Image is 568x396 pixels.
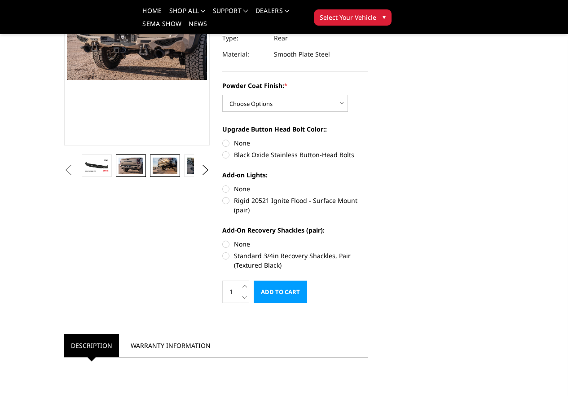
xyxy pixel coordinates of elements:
label: None [222,184,368,194]
a: Dealers [255,8,290,21]
label: Add-on Lights: [222,170,368,180]
button: Next [198,163,212,177]
img: 2021-2024 Ram 1500 TRX - Freedom Series - Rear Bumper [84,159,109,172]
label: None [222,138,368,148]
a: News [189,21,207,34]
img: 2021-2024 Ram 1500 TRX - Freedom Series - Rear Bumper [153,158,177,174]
a: Description [64,334,119,357]
label: Add-On Recovery Shackles (pair): [222,225,368,235]
dd: Rear [274,30,288,46]
a: Home [142,8,162,21]
button: Select Your Vehicle [314,9,392,26]
input: Add to Cart [254,281,307,303]
img: 2021-2024 Ram 1500 TRX - Freedom Series - Rear Bumper [119,158,143,174]
label: Upgrade Button Head Bolt Color:: [222,124,368,134]
img: 2021-2024 Ram 1500 TRX - Freedom Series - Rear Bumper [187,158,211,174]
a: Support [213,8,248,21]
label: Powder Coat Finish: [222,81,368,90]
span: Select Your Vehicle [320,13,376,22]
span: ▾ [383,12,386,22]
dt: Type: [222,30,267,46]
dd: Smooth Plate Steel [274,46,330,62]
label: Rigid 20521 Ignite Flood - Surface Mount (pair) [222,196,368,215]
a: SEMA Show [142,21,181,34]
a: shop all [169,8,206,21]
button: Previous [62,163,75,177]
a: Warranty Information [124,334,217,357]
label: None [222,239,368,249]
label: Black Oxide Stainless Button-Head Bolts [222,150,368,159]
dt: Material: [222,46,267,62]
label: Standard 3/4in Recovery Shackles, Pair (Textured Black) [222,251,368,270]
